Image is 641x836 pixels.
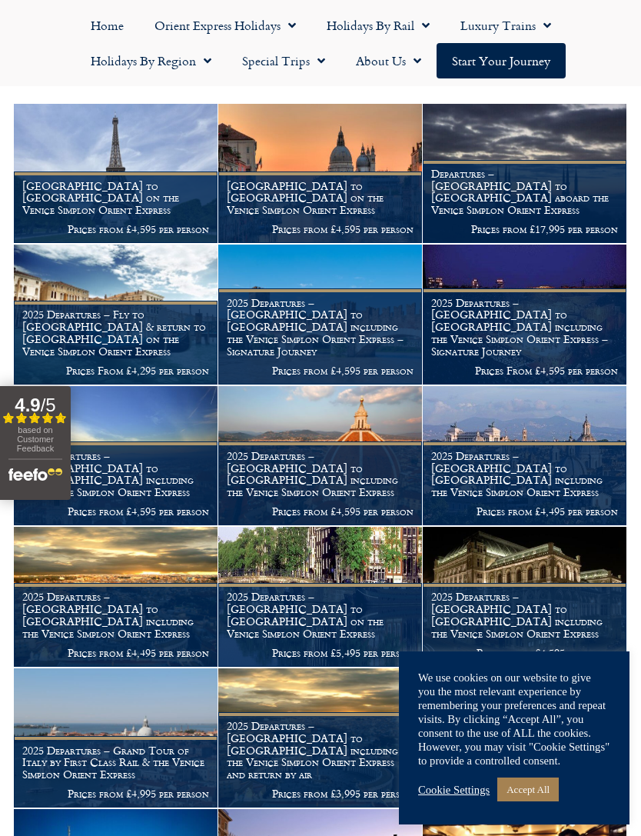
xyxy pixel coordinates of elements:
[423,527,627,667] a: 2025 Departures – [GEOGRAPHIC_DATA] to [GEOGRAPHIC_DATA] including the Venice Simplon Orient Expr...
[227,647,413,659] p: Prices from £5,495 per person
[418,671,610,768] div: We use cookies on our website to give you the most relevant experience by remembering your prefer...
[218,104,422,243] img: Orient Express Special Venice compressed
[431,505,618,518] p: Prices from £4,495 per person
[227,43,340,78] a: Special Trips
[75,8,139,43] a: Home
[139,8,311,43] a: Orient Express Holidays
[22,365,209,377] p: Prices From £4,295 per person
[22,450,209,498] h1: 2025 Departures – [GEOGRAPHIC_DATA] to [GEOGRAPHIC_DATA] including the Venice Simplon Orient Express
[227,450,413,498] h1: 2025 Departures – [GEOGRAPHIC_DATA] to [GEOGRAPHIC_DATA] including the Venice Simplon Orient Express
[227,365,413,377] p: Prices from £4,595 per person
[497,778,559,801] a: Accept All
[22,591,209,639] h1: 2025 Departures – [GEOGRAPHIC_DATA] to [GEOGRAPHIC_DATA] including the Venice Simplon Orient Express
[22,744,209,781] h1: 2025 Departures – Grand Tour of Italy by First Class Rail & the Venice Simplon Orient Express
[418,783,490,797] a: Cookie Settings
[22,223,209,235] p: Prices from £4,595 per person
[227,223,413,235] p: Prices from £4,595 per person
[227,720,413,781] h1: 2025 Departures – [GEOGRAPHIC_DATA] to [GEOGRAPHIC_DATA] including the Venice Simplon Orient Expr...
[14,527,218,667] a: 2025 Departures – [GEOGRAPHIC_DATA] to [GEOGRAPHIC_DATA] including the Venice Simplon Orient Expr...
[431,450,618,498] h1: 2025 Departures – [GEOGRAPHIC_DATA] to [GEOGRAPHIC_DATA] including the Venice Simplon Orient Express
[14,668,218,808] a: 2025 Departures – Grand Tour of Italy by First Class Rail & the Venice Simplon Orient Express Pri...
[437,43,566,78] a: Start your Journey
[423,386,627,526] a: 2025 Departures – [GEOGRAPHIC_DATA] to [GEOGRAPHIC_DATA] including the Venice Simplon Orient Expr...
[431,591,618,639] h1: 2025 Departures – [GEOGRAPHIC_DATA] to [GEOGRAPHIC_DATA] including the Venice Simplon Orient Express
[218,527,423,667] a: 2025 Departures – [GEOGRAPHIC_DATA] to [GEOGRAPHIC_DATA] on the Venice Simplon Orient Express Pri...
[423,245,627,385] a: 2025 Departures – [GEOGRAPHIC_DATA] to [GEOGRAPHIC_DATA] including the Venice Simplon Orient Expr...
[431,223,618,235] p: Prices from £17,995 per person
[218,386,423,526] a: 2025 Departures – [GEOGRAPHIC_DATA] to [GEOGRAPHIC_DATA] including the Venice Simplon Orient Expr...
[218,245,423,385] a: 2025 Departures – [GEOGRAPHIC_DATA] to [GEOGRAPHIC_DATA] including the Venice Simplon Orient Expr...
[14,104,218,244] a: [GEOGRAPHIC_DATA] to [GEOGRAPHIC_DATA] on the Venice Simplon Orient Express Prices from £4,595 pe...
[445,8,566,43] a: Luxury Trains
[14,245,218,384] img: venice aboard the Orient Express
[75,43,227,78] a: Holidays by Region
[227,297,413,358] h1: 2025 Departures – [GEOGRAPHIC_DATA] to [GEOGRAPHIC_DATA] including the Venice Simplon Orient Expr...
[340,43,437,78] a: About Us
[218,104,423,244] a: [GEOGRAPHIC_DATA] to [GEOGRAPHIC_DATA] on the Venice Simplon Orient Express Prices from £4,595 pe...
[423,104,627,244] a: Departures – [GEOGRAPHIC_DATA] to [GEOGRAPHIC_DATA] aboard the Venice Simplon Orient Express Pric...
[431,168,618,216] h1: Departures – [GEOGRAPHIC_DATA] to [GEOGRAPHIC_DATA] aboard the Venice Simplon Orient Express
[227,505,413,518] p: Prices from £4,595 per person
[22,180,209,216] h1: [GEOGRAPHIC_DATA] to [GEOGRAPHIC_DATA] on the Venice Simplon Orient Express
[431,647,618,659] p: Prices from £4,595 per person
[8,8,633,78] nav: Menu
[218,668,423,808] a: 2025 Departures – [GEOGRAPHIC_DATA] to [GEOGRAPHIC_DATA] including the Venice Simplon Orient Expr...
[14,386,218,526] a: 2025 Departures – [GEOGRAPHIC_DATA] to [GEOGRAPHIC_DATA] including the Venice Simplon Orient Expr...
[22,788,209,800] p: Prices from £4,995 per person
[14,245,218,385] a: 2025 Departures – Fly to [GEOGRAPHIC_DATA] & return to [GEOGRAPHIC_DATA] on the Venice Simplon Or...
[22,308,209,357] h1: 2025 Departures – Fly to [GEOGRAPHIC_DATA] & return to [GEOGRAPHIC_DATA] on the Venice Simplon Or...
[227,591,413,639] h1: 2025 Departures – [GEOGRAPHIC_DATA] to [GEOGRAPHIC_DATA] on the Venice Simplon Orient Express
[22,647,209,659] p: Prices from £4,495 per person
[227,788,413,800] p: Prices from £3,995 per person
[431,297,618,358] h1: 2025 Departures – [GEOGRAPHIC_DATA] to [GEOGRAPHIC_DATA] including the Venice Simplon Orient Expr...
[227,180,413,216] h1: [GEOGRAPHIC_DATA] to [GEOGRAPHIC_DATA] on the Venice Simplon Orient Express
[311,8,445,43] a: Holidays by Rail
[22,505,209,518] p: Prices from £4,595 per person
[431,365,618,377] p: Prices From £4,595 per person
